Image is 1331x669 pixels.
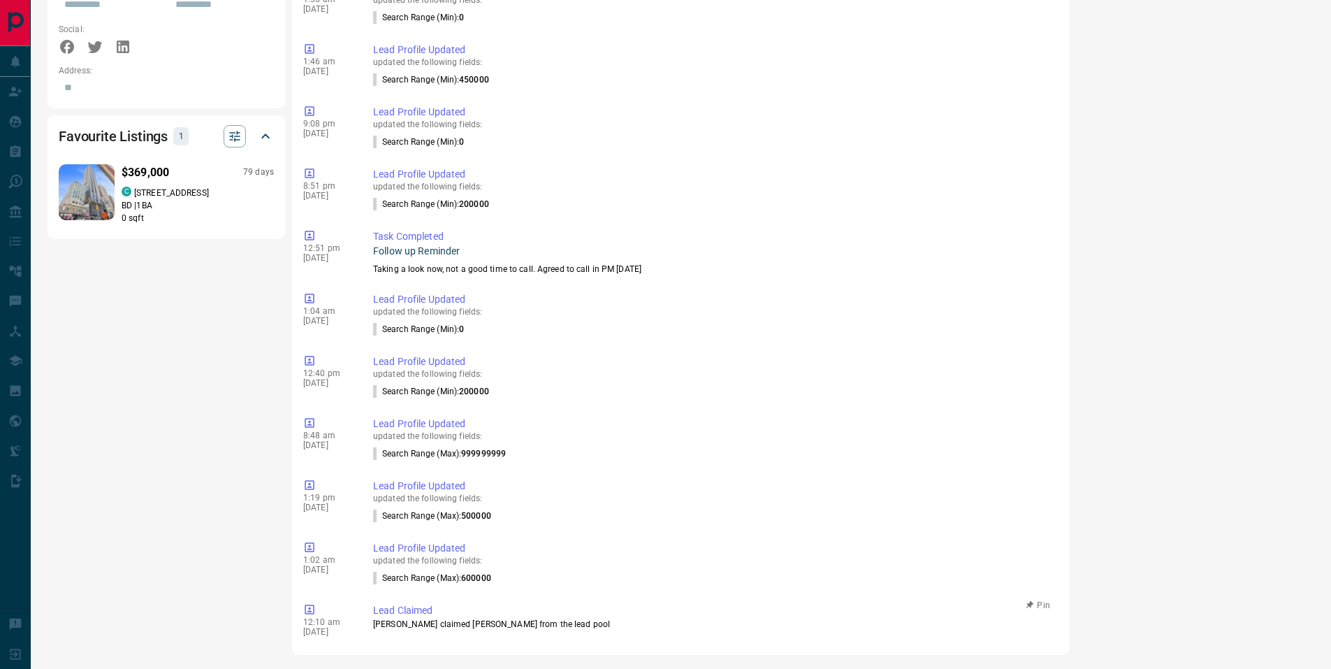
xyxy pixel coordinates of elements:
button: Pin [1018,599,1059,612]
p: [DATE] [303,440,352,450]
p: updated the following fields: [373,494,1053,503]
p: Search Range (Min) : [373,136,464,148]
p: [DATE] [303,378,352,388]
span: 200000 [459,387,489,396]
p: Search Range (Min) : [373,198,489,210]
p: [DATE] [303,253,352,263]
p: Lead Profile Updated [373,167,1053,182]
p: 12:51 pm [303,243,352,253]
p: Search Range (Max) : [373,510,491,522]
p: updated the following fields: [373,182,1053,192]
img: Favourited listing [45,164,129,220]
p: 1 [177,129,184,144]
p: [PERSON_NAME] claimed [PERSON_NAME] from the lead pool [373,618,1053,631]
p: Lead Profile Updated [373,354,1053,369]
p: [DATE] [303,503,352,512]
p: [DATE] [303,4,352,14]
p: [STREET_ADDRESS] [134,187,209,199]
span: 500000 [461,511,491,521]
p: Search Range (Min) : [373,11,464,24]
p: updated the following fields: [373,556,1053,566]
p: Lead Profile Updated [373,105,1053,120]
p: 12:40 pm [303,368,352,378]
p: updated the following fields: [373,120,1053,129]
p: Search Range (Max) : [373,447,506,460]
span: 600000 [461,573,491,583]
p: 8:51 pm [303,181,352,191]
p: 79 days [243,166,274,178]
p: 1:46 am [303,57,352,66]
p: [DATE] [303,627,352,637]
p: Lead Claimed [373,603,1053,618]
div: condos.ca [122,187,131,196]
p: Taking a look now, not a good time to call. Agreed to call in PM [DATE] [373,263,1053,275]
p: [DATE] [303,129,352,138]
p: Lead Profile Updated [373,479,1053,494]
p: 1:19 pm [303,493,352,503]
p: 1:02 am [303,555,352,565]
p: updated the following fields: [373,369,1053,379]
p: Search Range (Min) : [373,385,489,398]
p: Follow up Reminder [373,244,1053,259]
span: 0 [459,324,464,334]
p: $369,000 [122,164,169,181]
span: 999999999 [461,449,506,459]
span: 200000 [459,199,489,209]
p: Search Range (Min) : [373,323,464,336]
p: updated the following fields: [373,57,1053,67]
p: updated the following fields: [373,307,1053,317]
p: 9:08 pm [303,119,352,129]
p: Lead Profile Updated [373,417,1053,431]
p: [DATE] [303,565,352,575]
p: [DATE] [303,316,352,326]
p: Address: [59,64,274,77]
span: 0 [459,137,464,147]
p: Lead Profile Updated [373,43,1053,57]
p: Lead Profile Updated [373,292,1053,307]
p: Search Range (Min) : [373,73,489,86]
p: Social: [59,23,163,36]
div: Favourite Listings1 [59,120,274,153]
p: [DATE] [303,66,352,76]
p: Search Range (Max) : [373,572,491,584]
span: 0 [459,13,464,22]
span: 450000 [459,75,489,85]
h2: Favourite Listings [59,125,168,148]
p: 12:10 am [303,617,352,627]
p: 8:48 am [303,431,352,440]
p: updated the following fields: [373,431,1053,441]
p: [DATE] [303,191,352,201]
p: Lead Profile Updated [373,541,1053,556]
p: Task Completed [373,229,1053,244]
p: 1:04 am [303,306,352,316]
a: Favourited listing$369,00079 dayscondos.ca[STREET_ADDRESS]BD |1BA0 sqft [59,161,274,224]
p: BD | 1 BA [122,199,274,212]
p: 0 sqft [122,212,274,224]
